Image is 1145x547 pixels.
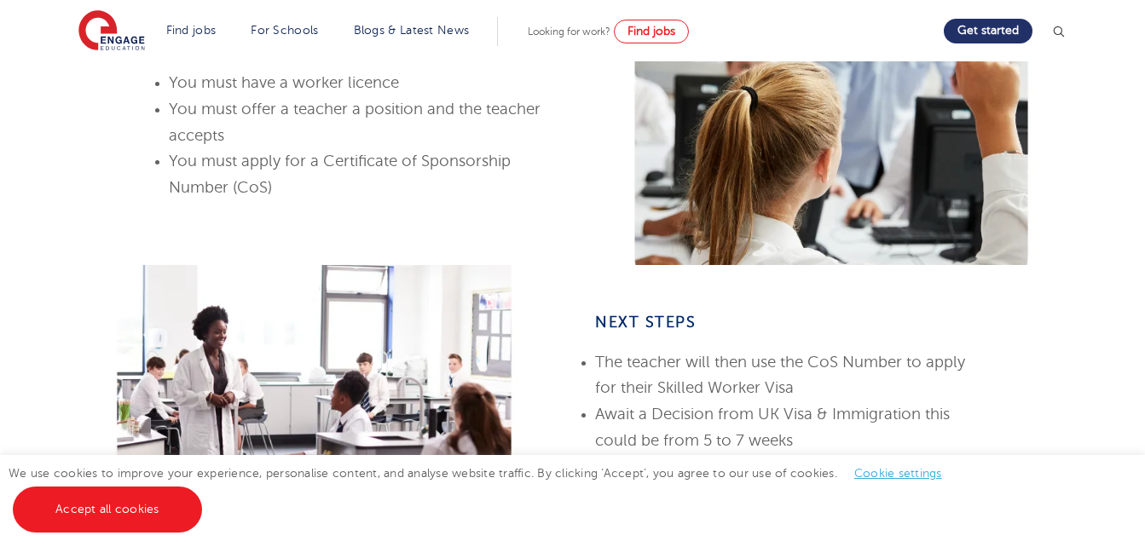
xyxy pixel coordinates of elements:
a: Blogs & Latest News [354,24,470,37]
span: Looking for work? [528,26,610,37]
span: Await a Decision from UK Visa & Immigration this could be from 5 to 7 weeks [595,406,950,449]
span: The teacher will then use the CoS Number to apply for their Skilled Worker Visa [595,354,965,397]
a: Accept all cookies [13,487,202,533]
span: You must offer a teacher a position and the teacher accepts [169,101,541,144]
span: You must have a worker licence [169,74,399,91]
span: We use cookies to improve your experience, personalise content, and analyse website traffic. By c... [9,467,959,515]
a: Cookie settings [854,467,942,480]
a: Find jobs [166,24,217,37]
span: You must apply for a Certificate of Sponsorship Number (CoS) [169,153,511,196]
a: Get started [944,19,1032,43]
img: Engage Education [78,10,145,53]
a: Find jobs [614,20,689,43]
a: For Schools [251,24,318,37]
span: next Steps [595,314,696,331]
span: Find jobs [627,25,675,37]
